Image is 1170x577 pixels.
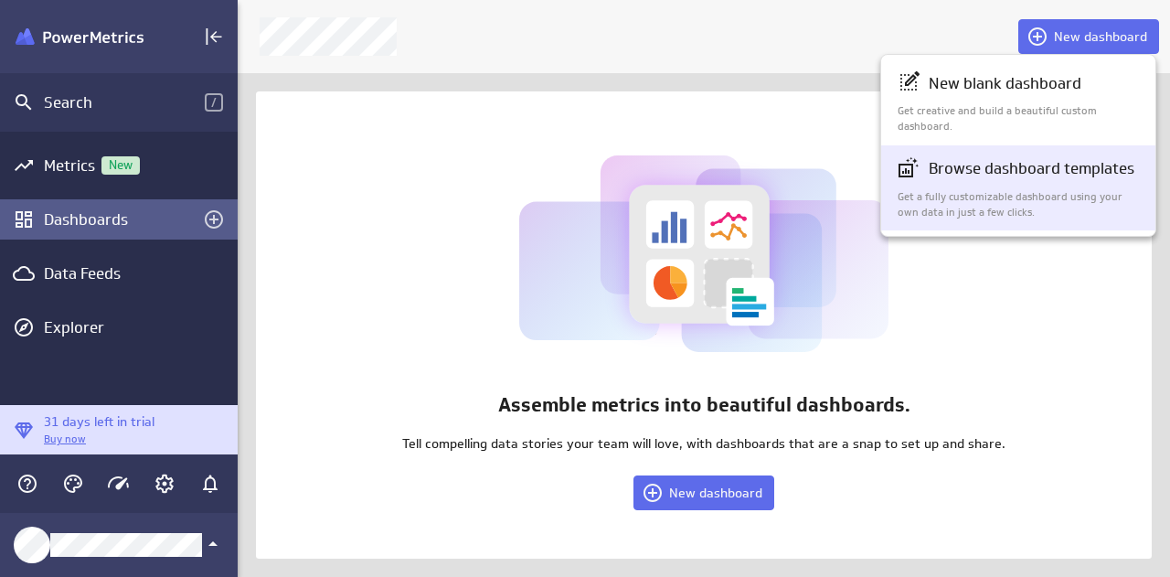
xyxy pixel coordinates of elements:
[898,189,1141,220] p: Get a fully customizable dashboard using your own data in just a few clicks.
[898,103,1141,134] p: Get creative and build a beautiful custom dashboard.
[881,145,1155,230] div: Browse dashboard templates
[929,157,1134,180] p: Browse dashboard templates
[898,71,1141,134] div: New blank dashboard
[881,60,1155,145] div: New blank dashboard
[929,72,1081,95] p: New blank dashboard
[898,156,1141,219] div: Browse dashboard templates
